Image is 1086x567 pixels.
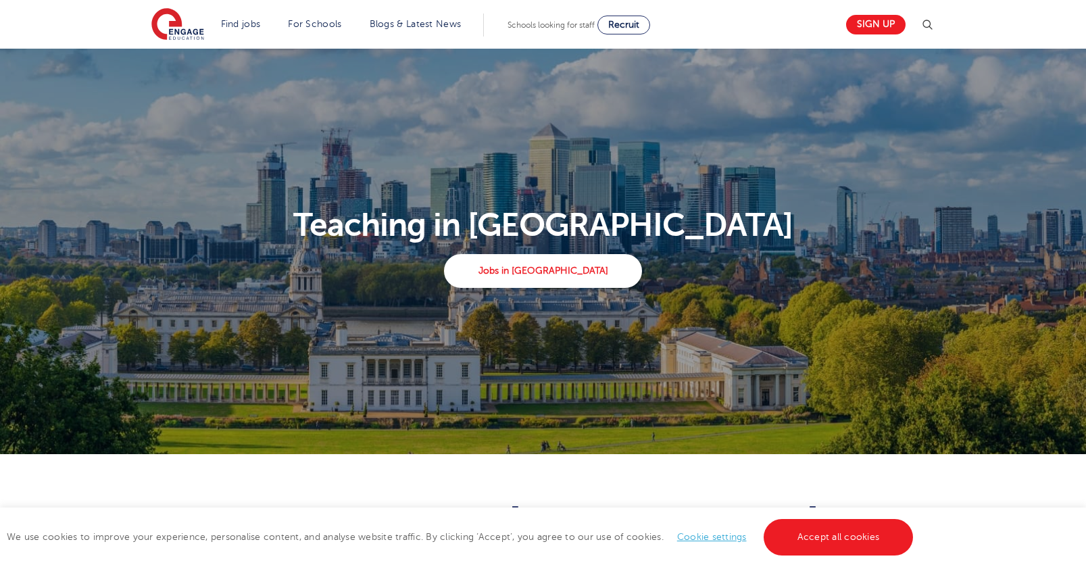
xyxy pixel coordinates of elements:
[221,19,261,29] a: Find jobs
[143,209,943,241] p: Teaching in [GEOGRAPHIC_DATA]
[677,532,747,542] a: Cookie settings
[608,20,639,30] span: Recruit
[508,20,595,30] span: Schools looking for staff
[597,16,650,34] a: Recruit
[151,8,204,42] img: Engage Education
[268,501,818,535] span: Teaching Jobs in [GEOGRAPHIC_DATA]
[370,19,462,29] a: Blogs & Latest News
[288,19,341,29] a: For Schools
[764,519,914,556] a: Accept all cookies
[7,532,916,542] span: We use cookies to improve your experience, personalise content, and analyse website traffic. By c...
[444,254,642,288] a: Jobs in [GEOGRAPHIC_DATA]
[846,15,906,34] a: Sign up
